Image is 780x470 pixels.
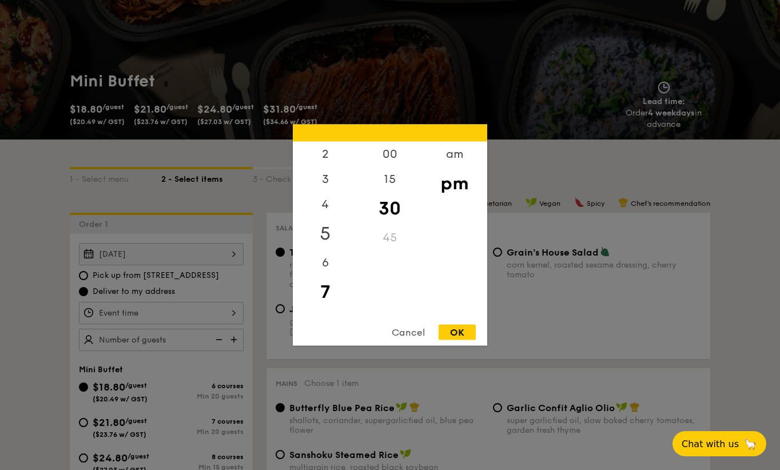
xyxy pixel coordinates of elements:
span: Chat with us [682,439,739,449]
div: 45 [357,225,422,250]
div: 2 [293,142,357,167]
button: Chat with us🦙 [672,431,766,456]
div: 3 [293,167,357,192]
div: 15 [357,167,422,192]
div: 7 [293,276,357,309]
div: pm [422,167,487,200]
div: 30 [357,192,422,225]
div: am [422,142,487,167]
span: 🦙 [743,437,757,451]
div: 8 [293,309,357,334]
div: 4 [293,192,357,217]
div: OK [439,325,476,340]
div: 5 [293,217,357,250]
div: 00 [357,142,422,167]
div: Cancel [380,325,436,340]
div: 6 [293,250,357,276]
